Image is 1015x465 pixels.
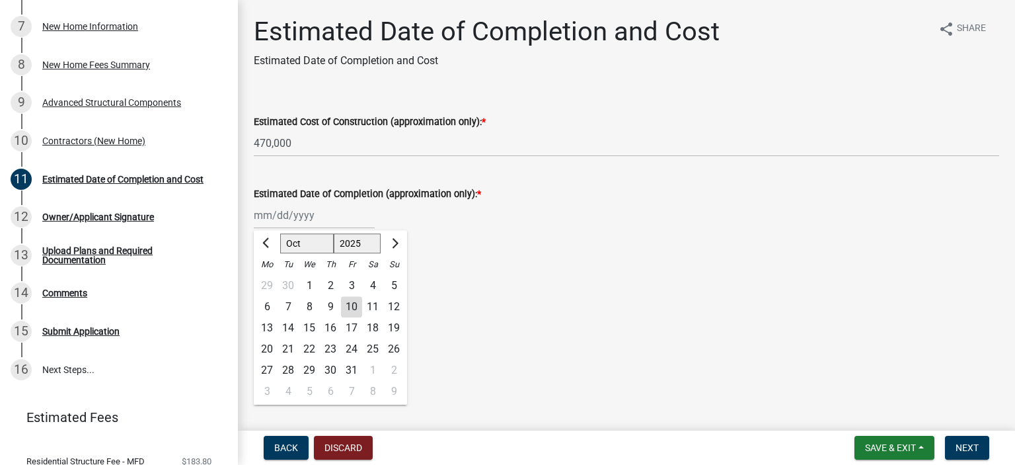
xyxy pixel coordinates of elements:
select: Select year [334,233,381,253]
div: 30 [320,360,341,381]
div: Monday, November 3, 2025 [256,381,278,402]
div: 8 [362,381,383,402]
div: 11 [362,296,383,317]
div: Friday, October 3, 2025 [341,275,362,296]
div: 31 [341,360,362,381]
div: Wednesday, October 29, 2025 [299,360,320,381]
span: Save & Exit [865,443,916,453]
div: 11 [11,169,32,190]
div: 1 [362,360,383,381]
div: Thursday, October 2, 2025 [320,275,341,296]
div: 27 [256,360,278,381]
div: Tuesday, October 28, 2025 [278,360,299,381]
div: Friday, November 7, 2025 [341,381,362,402]
span: Share [957,21,986,37]
div: 9 [383,381,404,402]
div: Contractors (New Home) [42,136,145,146]
div: 20 [256,339,278,360]
div: 8 [11,54,32,75]
div: Friday, October 24, 2025 [341,339,362,360]
div: Saturday, November 8, 2025 [362,381,383,402]
button: shareShare [928,16,996,42]
div: Sunday, October 12, 2025 [383,296,404,317]
div: Sunday, November 2, 2025 [383,360,404,381]
div: Tuesday, October 21, 2025 [278,339,299,360]
div: 25 [362,339,383,360]
div: 16 [11,359,32,380]
div: 10 [341,296,362,317]
div: Sunday, October 5, 2025 [383,275,404,296]
div: 18 [362,317,383,339]
p: Estimated Date of Completion and Cost [254,53,720,69]
div: 30 [278,275,299,296]
div: 12 [383,296,404,317]
div: Tu [278,254,299,275]
label: Estimated Cost of Construction (approximation only): [254,118,486,127]
div: Wednesday, October 15, 2025 [299,317,320,339]
div: 12 [11,206,32,228]
div: Th [320,254,341,275]
div: 4 [362,275,383,296]
div: 14 [278,317,299,339]
div: 3 [341,275,362,296]
div: 26 [383,339,404,360]
div: Comments [42,288,87,298]
div: We [299,254,320,275]
div: Monday, September 29, 2025 [256,275,278,296]
div: 2 [383,360,404,381]
div: Tuesday, September 30, 2025 [278,275,299,296]
h1: Estimated Date of Completion and Cost [254,16,720,48]
div: 7 [341,381,362,402]
div: Saturday, November 1, 2025 [362,360,383,381]
div: 16 [320,317,341,339]
div: 1 [299,275,320,296]
div: Wednesday, October 22, 2025 [299,339,320,360]
div: Monday, October 20, 2025 [256,339,278,360]
div: Friday, October 17, 2025 [341,317,362,339]
button: Discard [314,436,373,460]
div: Sunday, October 19, 2025 [383,317,404,339]
button: Next month [386,233,402,254]
div: Monday, October 6, 2025 [256,296,278,317]
div: 22 [299,339,320,360]
div: Saturday, October 4, 2025 [362,275,383,296]
div: Wednesday, October 8, 2025 [299,296,320,317]
div: 7 [278,296,299,317]
div: Friday, October 31, 2025 [341,360,362,381]
div: Sunday, November 9, 2025 [383,381,404,402]
div: Friday, October 10, 2025 [341,296,362,317]
button: Previous month [259,233,275,254]
div: 15 [11,321,32,342]
div: Tuesday, October 7, 2025 [278,296,299,317]
div: Advanced Structural Components [42,98,181,107]
i: share [938,21,954,37]
div: Saturday, October 25, 2025 [362,339,383,360]
div: Su [383,254,404,275]
div: 2 [320,275,341,296]
div: Monday, October 13, 2025 [256,317,278,339]
div: 15 [299,317,320,339]
div: Fr [341,254,362,275]
label: Estimated Date of Completion (approximation only): [254,190,481,199]
div: Sunday, October 26, 2025 [383,339,404,360]
div: Sa [362,254,383,275]
div: Thursday, October 9, 2025 [320,296,341,317]
div: 19 [383,317,404,339]
div: Monday, October 27, 2025 [256,360,278,381]
div: Thursday, October 23, 2025 [320,339,341,360]
div: 28 [278,360,299,381]
div: Saturday, October 18, 2025 [362,317,383,339]
div: 8 [299,296,320,317]
div: New Home Fees Summary [42,60,150,69]
button: Back [264,436,309,460]
button: Next [945,436,989,460]
div: New Home Information [42,22,138,31]
div: Thursday, October 16, 2025 [320,317,341,339]
div: Wednesday, October 1, 2025 [299,275,320,296]
div: 10 [11,130,32,151]
div: 14 [11,282,32,304]
div: 6 [320,381,341,402]
div: 5 [299,381,320,402]
select: Select month [280,233,334,253]
div: Submit Application [42,327,120,336]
